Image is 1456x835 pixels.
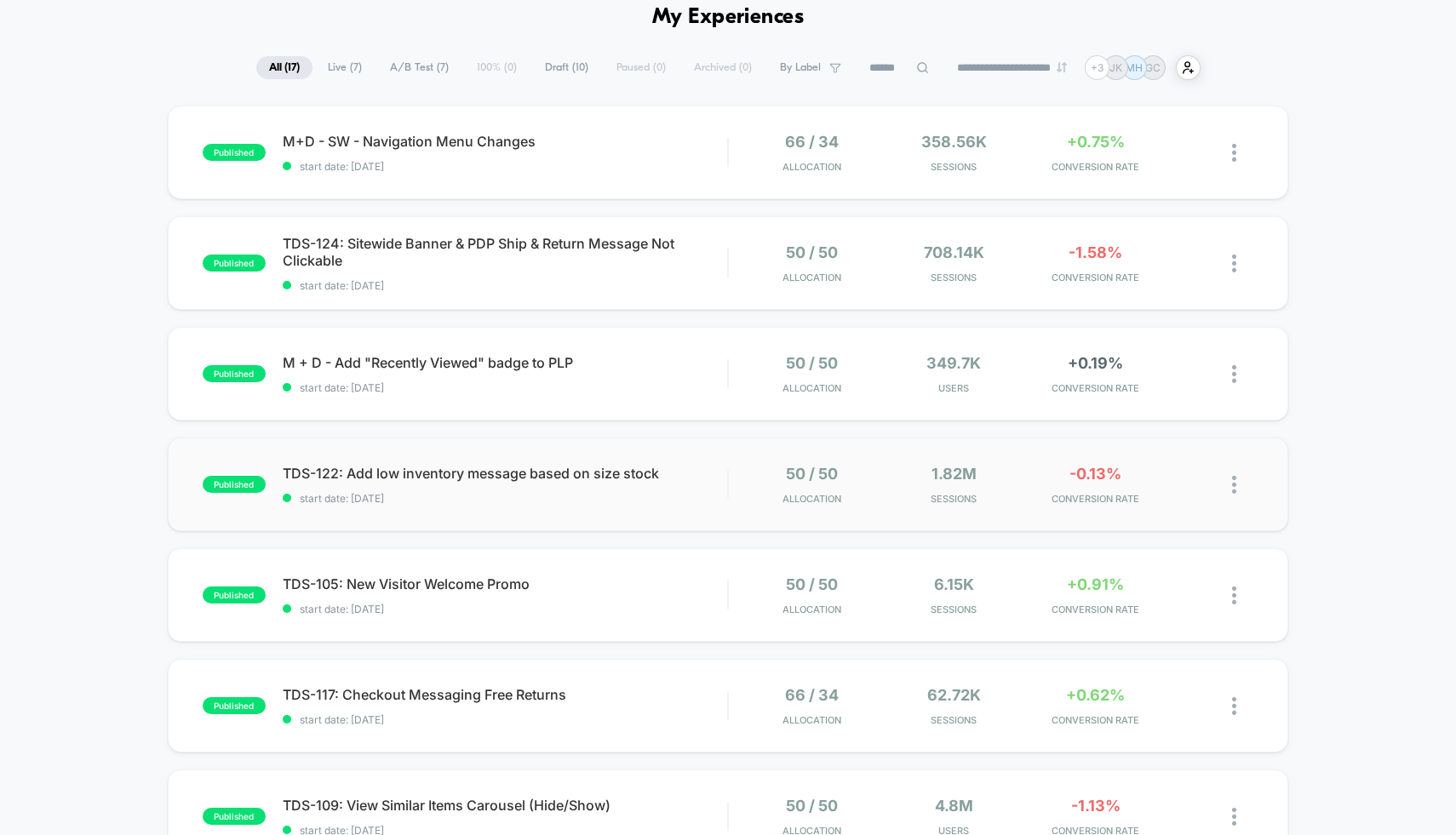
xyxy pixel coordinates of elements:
span: 708.14k [924,243,984,261]
span: TDS-124: Sitewide Banner & PDP Ship & Return Message Not Clickable [283,235,728,269]
span: 1.82M [931,465,977,483]
span: -0.13% [1069,465,1121,483]
span: All ( 17 ) [256,56,312,79]
p: JK [1109,61,1122,74]
img: end [1057,62,1067,72]
span: start date: [DATE] [283,603,728,615]
span: start date: [DATE] [283,713,728,726]
span: +0.62% [1066,686,1125,704]
span: 358.56k [921,133,987,151]
span: CONVERSION RATE [1029,714,1161,726]
span: Sessions [887,493,1020,505]
span: Sessions [887,714,1020,726]
span: 50 / 50 [786,575,838,593]
span: TDS-109: View Similar Items Carousel (Hide/Show) [283,797,728,814]
span: Users [887,382,1020,394]
div: + 3 [1085,55,1109,80]
span: 50 / 50 [786,354,838,372]
span: TDS-105: New Visitor Welcome Promo [283,575,728,592]
span: published [203,255,266,272]
span: CONVERSION RATE [1029,272,1161,283]
h1: My Experiences [652,5,805,30]
img: close [1232,476,1236,494]
span: Allocation [782,161,841,173]
span: published [203,365,266,382]
span: By Label [780,61,821,74]
span: CONVERSION RATE [1029,603,1161,615]
span: published [203,144,266,161]
span: 4.8M [935,797,973,815]
span: Sessions [887,161,1020,173]
span: published [203,586,266,603]
span: start date: [DATE] [283,381,728,394]
span: Live ( 7 ) [315,56,375,79]
p: MH [1126,61,1143,74]
span: TDS-122: Add low inventory message based on size stock [283,465,728,482]
span: 66 / 34 [785,686,839,704]
span: 50 / 50 [786,797,838,815]
span: TDS-117: Checkout Messaging Free Returns [283,686,728,703]
span: A/B Test ( 7 ) [377,56,461,79]
img: close [1232,255,1236,272]
span: CONVERSION RATE [1029,161,1161,173]
span: published [203,808,266,825]
span: 50 / 50 [786,465,838,483]
span: start date: [DATE] [283,160,728,173]
span: +0.75% [1067,133,1125,151]
span: 6.15k [934,575,974,593]
span: 50 / 50 [786,243,838,261]
img: close [1232,808,1236,826]
span: Sessions [887,272,1020,283]
span: Allocation [782,493,841,505]
span: 62.72k [927,686,981,704]
span: +0.19% [1068,354,1123,372]
span: 349.7k [926,354,981,372]
span: 66 / 34 [785,133,839,151]
span: CONVERSION RATE [1029,493,1161,505]
span: start date: [DATE] [283,492,728,505]
span: Draft ( 10 ) [532,56,601,79]
span: CONVERSION RATE [1029,382,1161,394]
span: M + D - Add "Recently Viewed" badge to PLP [283,354,728,371]
span: Allocation [782,603,841,615]
img: close [1232,144,1236,162]
span: Allocation [782,714,841,726]
span: -1.58% [1069,243,1122,261]
span: Sessions [887,603,1020,615]
img: close [1232,697,1236,715]
span: Allocation [782,382,841,394]
img: close [1232,365,1236,383]
p: GC [1145,61,1161,74]
img: close [1232,586,1236,604]
span: M+D - SW - Navigation Menu Changes [283,133,728,150]
span: published [203,697,266,714]
span: start date: [DATE] [283,279,728,292]
span: Allocation [782,272,841,283]
span: -1.13% [1071,797,1121,815]
span: +0.91% [1067,575,1124,593]
span: published [203,476,266,493]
